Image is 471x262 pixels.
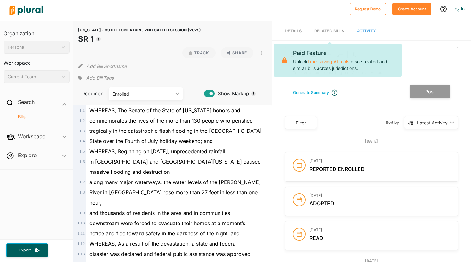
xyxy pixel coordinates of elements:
[87,61,127,71] button: Add Bill Shortname
[6,243,48,257] button: Export
[285,29,302,33] span: Details
[89,230,240,237] span: notice and flee toward safety in the darkness of the night; and
[15,248,35,253] span: Export
[89,241,237,247] span: WHEREAS, As a result of the devastation, a state and federal
[79,190,85,195] span: 1 . 8
[293,49,397,57] p: Paid Feature
[410,85,450,98] button: Post
[79,149,85,154] span: 1 . 5
[314,28,344,34] div: RELATED BILLS
[251,91,256,97] div: Tooltip anchor
[89,117,253,124] span: commemorates the lives of the more than 130 people who perished
[89,251,251,257] span: disaster was declared and federal public assistance was approved
[215,90,249,97] span: Show Markup
[89,148,225,155] span: WHEREAS, Beginning on [DATE], unprecedented rainfall
[8,73,59,80] div: Current Team
[89,138,213,144] span: State over the Fourth of July holiday weekend; and
[452,6,465,12] a: Log In
[89,189,258,206] span: River in [GEOGRAPHIC_DATA] rose more than 27 feet in less than one hour,
[4,54,70,68] h3: Workspace
[78,241,85,246] span: 1 . 12
[79,139,85,143] span: 1 . 4
[357,29,376,33] span: Activity
[218,47,256,58] button: Share
[78,33,201,45] h1: SR 1
[310,193,450,198] h3: [DATE]
[78,231,85,236] span: 1 . 11
[4,24,70,38] h3: Organization
[285,139,458,144] div: [DATE]
[417,119,448,126] div: Latest Activity
[221,47,254,58] button: Share
[79,129,85,133] span: 1 . 3
[89,158,261,175] span: in [GEOGRAPHIC_DATA] and [GEOGRAPHIC_DATA][US_STATE] caused massive flooding and destruction
[79,159,85,164] span: 1 . 6
[79,108,85,113] span: 1 . 1
[78,221,85,225] span: 1 . 10
[386,120,404,125] span: Sort by
[79,180,85,184] span: 1 . 7
[392,3,431,15] button: Create Account
[10,114,66,120] a: Bills
[89,107,240,114] span: WHEREAS, The Senate of the State of [US_STATE] honors and
[8,44,59,51] div: Personal
[95,36,101,42] div: Tooltip anchor
[78,252,85,256] span: 1 . 13
[182,47,216,58] button: Track
[310,228,450,232] h3: [DATE]
[392,5,431,12] a: Create Account
[79,211,85,215] span: 1 . 9
[78,28,201,32] span: [US_STATE] - 89TH LEGISLATURE, 2ND CALLED SESSION (2025)
[308,59,349,64] a: time-saving AI tools
[310,235,323,241] span: Read
[89,210,230,216] span: and thousands of residents in the area and in communities
[18,98,35,106] h2: Search
[310,200,334,207] span: Adopted
[357,22,376,40] a: Activity
[314,22,344,40] a: RELATED BILLS
[86,75,114,81] span: Add Bill Tags
[89,179,261,185] span: along many major waterways; the water levels of the [PERSON_NAME]
[291,89,331,96] button: Generate Summary
[350,3,386,15] button: Request Demo
[310,159,450,163] h3: [DATE]
[89,220,245,226] span: downstream were forced to evacuate their homes at a moment’s
[78,90,101,97] span: Document:
[79,118,85,123] span: 1 . 2
[285,22,302,40] a: Details
[89,128,262,134] span: tragically in the catastrophic flash flooding in the [GEOGRAPHIC_DATA]
[289,119,313,126] div: Filter
[350,5,386,12] a: Request Demo
[78,73,113,83] div: Add tags
[293,90,329,96] div: Generate Summary
[112,90,173,97] div: Enrolled
[293,49,397,71] p: Unlock to see related and similar bills across jurisdictions.
[310,166,365,172] span: Reported enrolled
